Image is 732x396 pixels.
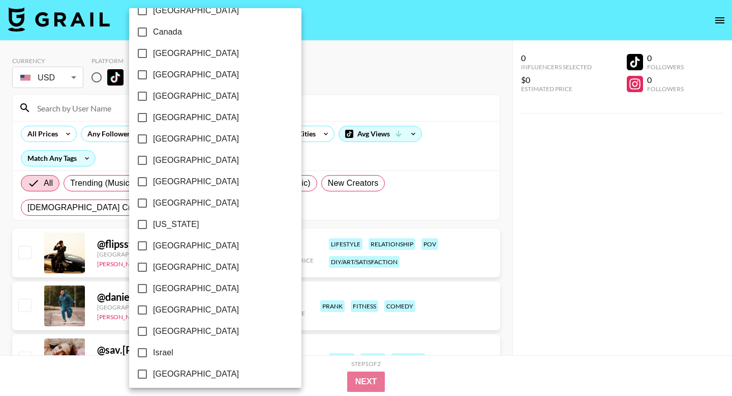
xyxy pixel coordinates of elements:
[153,111,239,124] span: [GEOGRAPHIC_DATA]
[153,133,239,145] span: [GEOGRAPHIC_DATA]
[153,47,239,60] span: [GEOGRAPHIC_DATA]
[153,261,239,273] span: [GEOGRAPHIC_DATA]
[153,90,239,102] span: [GEOGRAPHIC_DATA]
[153,240,239,252] span: [GEOGRAPHIC_DATA]
[153,197,239,209] span: [GEOGRAPHIC_DATA]
[153,347,173,359] span: Israel
[153,304,239,316] span: [GEOGRAPHIC_DATA]
[153,69,239,81] span: [GEOGRAPHIC_DATA]
[153,325,239,337] span: [GEOGRAPHIC_DATA]
[681,345,720,384] iframe: Drift Widget Chat Controller
[153,26,182,38] span: Canada
[153,282,239,295] span: [GEOGRAPHIC_DATA]
[153,218,199,231] span: [US_STATE]
[153,154,239,166] span: [GEOGRAPHIC_DATA]
[153,368,239,380] span: [GEOGRAPHIC_DATA]
[153,5,239,17] span: [GEOGRAPHIC_DATA]
[153,176,239,188] span: [GEOGRAPHIC_DATA]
